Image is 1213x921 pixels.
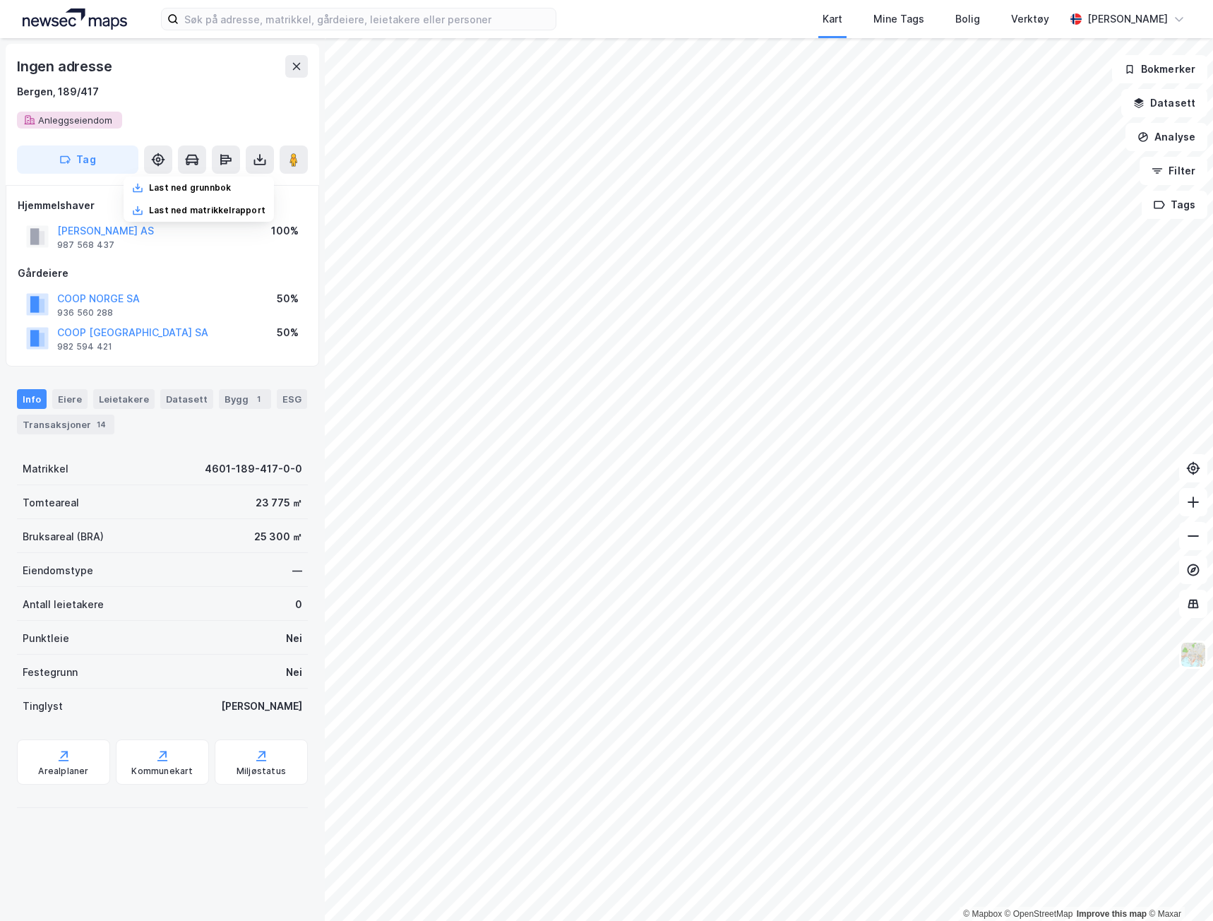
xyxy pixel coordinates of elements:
div: Kontrollprogram for chat [1142,853,1213,921]
div: Kommunekart [131,766,193,777]
div: 100% [271,222,299,239]
button: Filter [1140,157,1207,185]
div: 1 [251,392,265,406]
div: [PERSON_NAME] [221,698,302,715]
div: ESG [277,389,307,409]
iframe: Chat Widget [1142,853,1213,921]
a: Mapbox [963,909,1002,919]
button: Datasett [1121,89,1207,117]
div: Eiere [52,389,88,409]
div: Bygg [219,389,271,409]
div: Bolig [955,11,980,28]
div: Antall leietakere [23,596,104,613]
div: Festegrunn [23,664,78,681]
div: Tinglyst [23,698,63,715]
a: Improve this map [1077,909,1147,919]
div: Arealplaner [38,766,88,777]
button: Tags [1142,191,1207,219]
div: — [292,562,302,579]
div: 23 775 ㎡ [256,494,302,511]
div: 4601-189-417-0-0 [205,460,302,477]
div: Miljøstatus [237,766,286,777]
div: Kart [823,11,842,28]
div: Nei [286,664,302,681]
div: [PERSON_NAME] [1087,11,1168,28]
div: Eiendomstype [23,562,93,579]
div: Matrikkel [23,460,68,477]
div: Last ned grunnbok [149,182,231,194]
div: Hjemmelshaver [18,197,307,214]
input: Søk på adresse, matrikkel, gårdeiere, leietakere eller personer [179,8,556,30]
div: Mine Tags [873,11,924,28]
div: Ingen adresse [17,55,114,78]
div: Last ned matrikkelrapport [149,205,265,216]
div: 0 [295,596,302,613]
div: Bergen, 189/417 [17,83,99,100]
img: Z [1180,641,1207,668]
div: 14 [94,417,109,432]
div: Punktleie [23,630,69,647]
div: Info [17,389,47,409]
div: Leietakere [93,389,155,409]
div: 50% [277,290,299,307]
div: 25 300 ㎡ [254,528,302,545]
button: Analyse [1125,123,1207,151]
img: logo.a4113a55bc3d86da70a041830d287a7e.svg [23,8,127,30]
div: 50% [277,324,299,341]
div: Verktøy [1011,11,1049,28]
div: Bruksareal (BRA) [23,528,104,545]
div: 982 594 421 [57,341,112,352]
button: Bokmerker [1112,55,1207,83]
div: Transaksjoner [17,415,114,434]
div: Nei [286,630,302,647]
a: OpenStreetMap [1005,909,1073,919]
div: 987 568 437 [57,239,114,251]
div: 936 560 288 [57,307,113,319]
button: Tag [17,145,138,174]
div: Gårdeiere [18,265,307,282]
div: Tomteareal [23,494,79,511]
div: Datasett [160,389,213,409]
